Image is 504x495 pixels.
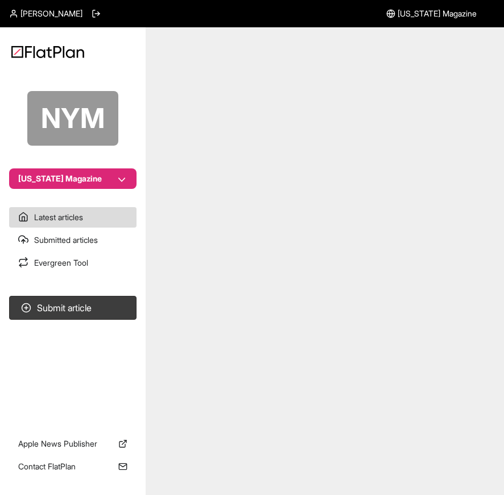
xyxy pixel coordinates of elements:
a: Latest articles [9,207,137,228]
a: Apple News Publisher [9,434,137,454]
div: NYM [27,91,118,146]
img: Logo [11,46,84,58]
button: Submit article [9,296,137,320]
button: [US_STATE] Magazine [9,168,137,189]
a: Evergreen Tool [9,253,137,273]
a: Contact FlatPlan [9,456,137,477]
a: [PERSON_NAME] [9,8,82,19]
a: Submitted articles [9,230,137,250]
span: [US_STATE] Magazine [398,8,477,19]
span: [PERSON_NAME] [20,8,82,19]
